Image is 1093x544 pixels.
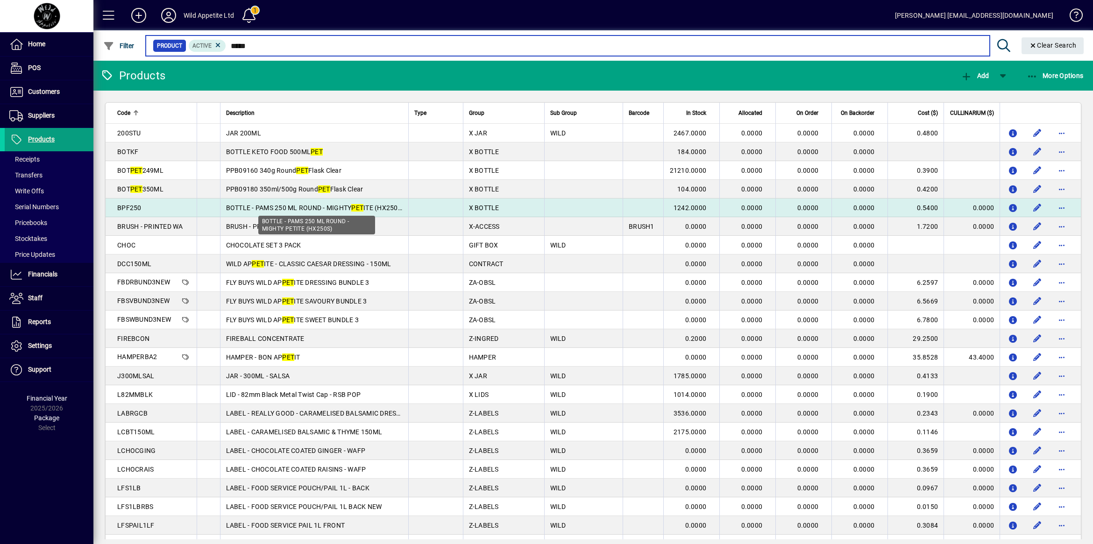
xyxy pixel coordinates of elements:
span: X LIDS [469,391,489,398]
div: In Stock [669,108,715,118]
td: 0.4800 [887,124,944,142]
em: PET [282,297,294,305]
button: Profile [154,7,184,24]
span: BRUSH - PRINTED WILD AP ITE [226,223,329,230]
button: Edit [1030,518,1045,533]
span: Suppliers [28,112,55,119]
span: Z-INGRED [469,335,499,342]
em: PET [130,185,142,193]
span: Group [469,108,484,118]
div: Wild Appetite Ltd [184,8,234,23]
span: 0.0000 [741,316,763,324]
span: 0.0000 [797,447,819,454]
em: PET [282,316,294,324]
button: Edit [1030,331,1045,346]
td: 6.5669 [887,292,944,311]
span: 0.0000 [853,204,875,212]
a: Home [5,33,93,56]
button: More options [1054,219,1069,234]
span: 0.0000 [797,428,819,436]
td: 43.4000 [944,348,1000,367]
span: LABEL - REALLY GOOD - CARAMELISED BALSAMIC DRESSING [226,410,412,417]
button: More options [1054,462,1069,477]
button: More options [1054,518,1069,533]
span: 0.0000 [741,204,763,212]
span: Code [117,108,130,118]
span: ZA-OBSL [469,297,496,305]
span: 104.0000 [677,185,706,193]
td: 0.0000 [944,217,1000,236]
div: Sub Group [550,108,617,118]
span: 0.0000 [853,353,875,361]
span: DCC150ML [117,260,151,268]
span: 0.0000 [741,279,763,286]
span: Reports [28,318,51,325]
span: ZA-OBSL [469,316,496,324]
em: PET [311,148,323,155]
span: CHOCOLATE SET 3 PACK [226,241,301,249]
span: WILD [550,466,566,473]
span: 0.0000 [853,447,875,454]
a: Transfers [5,167,93,183]
span: 0.0000 [797,391,819,398]
span: 0.0000 [741,260,763,268]
td: 0.3659 [887,460,944,479]
button: More options [1054,163,1069,178]
span: JAR 200ML [226,129,261,137]
span: WILD [550,129,566,137]
span: 0.0000 [797,335,819,342]
a: Settings [5,334,93,358]
span: LABEL - CHOCOLATE COATED GINGER - WAFP [226,447,366,454]
span: X BOTTLE [469,148,499,155]
span: 3536.0000 [674,410,706,417]
a: Staff [5,287,93,310]
td: 0.0000 [944,441,1000,460]
span: HAMPER [469,353,497,361]
div: Products [100,68,165,83]
span: Type [414,108,426,118]
span: WILD AP ITE - CLASSIC CAESAR DRESSING - 150ML [226,260,391,268]
span: 0.0000 [853,223,875,230]
span: Z-LABELS [469,447,499,454]
button: Edit [1030,256,1045,271]
span: 0.0000 [853,129,875,137]
span: FIREBCON [117,335,149,342]
button: More options [1054,275,1069,290]
span: J300MLSAL [117,372,154,380]
td: 0.0000 [944,479,1000,497]
em: PET [130,167,142,174]
span: LID - 82mm Black Metal Twist Cap - RSB POP [226,391,361,398]
span: 0.0000 [741,410,763,417]
div: BOTTLE - PAMS 250 ML ROUND - MIGHTY PETITE (HX250S) [258,216,375,234]
span: WILD [550,372,566,380]
a: Serial Numbers [5,199,93,215]
span: CULLINARIUM ($) [950,108,994,118]
span: Financial Year [27,395,67,402]
span: Customers [28,88,60,95]
span: Clear Search [1029,42,1077,49]
span: FBDRBUND3NEW [117,278,170,286]
span: X JAR [469,129,487,137]
span: ZA-OBSL [469,279,496,286]
button: More options [1054,480,1069,495]
td: 0.1900 [887,385,944,404]
a: Financials [5,263,93,286]
span: 0.0000 [797,372,819,380]
span: 0.0000 [797,204,819,212]
span: 0.0000 [741,129,763,137]
span: Settings [28,342,52,349]
span: 0.0000 [853,410,875,417]
span: 0.0000 [797,316,819,324]
button: Edit [1030,200,1045,215]
span: BOT 350ML [117,185,163,193]
button: More options [1054,144,1069,159]
button: Edit [1030,462,1045,477]
td: 0.3659 [887,441,944,460]
button: Edit [1030,443,1045,458]
td: 0.0967 [887,479,944,497]
span: 0.0000 [797,410,819,417]
button: More options [1054,387,1069,402]
button: Edit [1030,387,1045,402]
span: 21210.0000 [670,167,707,174]
span: 0.0000 [853,316,875,324]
